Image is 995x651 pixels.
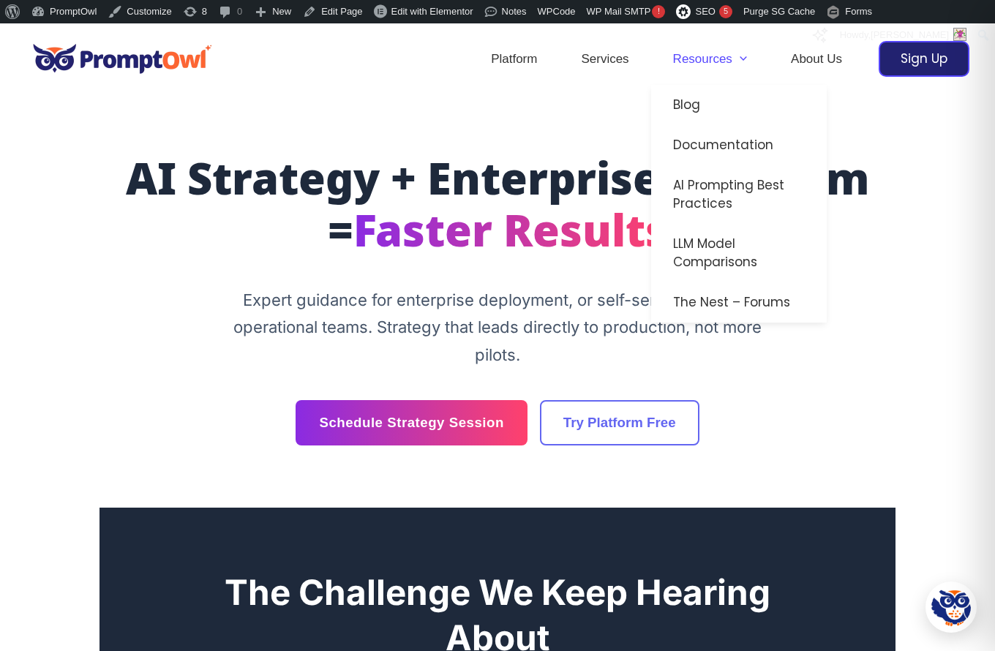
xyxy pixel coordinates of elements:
nav: Site Navigation: Header [469,34,864,85]
a: About Us [769,34,864,85]
a: Schedule Strategy Session [296,400,527,445]
a: Try Platform Free [540,400,699,445]
span: Faster Results [353,206,668,263]
img: Hootie - PromptOwl AI Assistant [931,587,971,627]
div: 5 [719,5,732,18]
span: [PERSON_NAME] [871,29,949,40]
a: Documentation [651,125,827,165]
span: Edit with Elementor [391,6,473,17]
a: Blog [651,85,827,125]
a: Howdy, [835,23,972,47]
a: Platform [469,34,559,85]
a: ResourcesMenu Toggle [651,34,769,85]
span: SEO [695,6,715,17]
a: AI Prompting Best Practices [651,165,827,224]
a: Sign Up [879,41,969,77]
a: LLM Model Comparisons [651,224,827,282]
p: Expert guidance for enterprise deployment, or self-service tools for operational teams. Strategy ... [223,287,772,369]
img: promptowl.ai logo [26,34,219,84]
a: The Nest – Forums [651,282,827,323]
span: ! [652,5,665,18]
h1: AI Strategy + Enterprise Platform = [124,157,871,262]
a: Services [559,34,650,85]
span: Menu Toggle [732,34,747,85]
